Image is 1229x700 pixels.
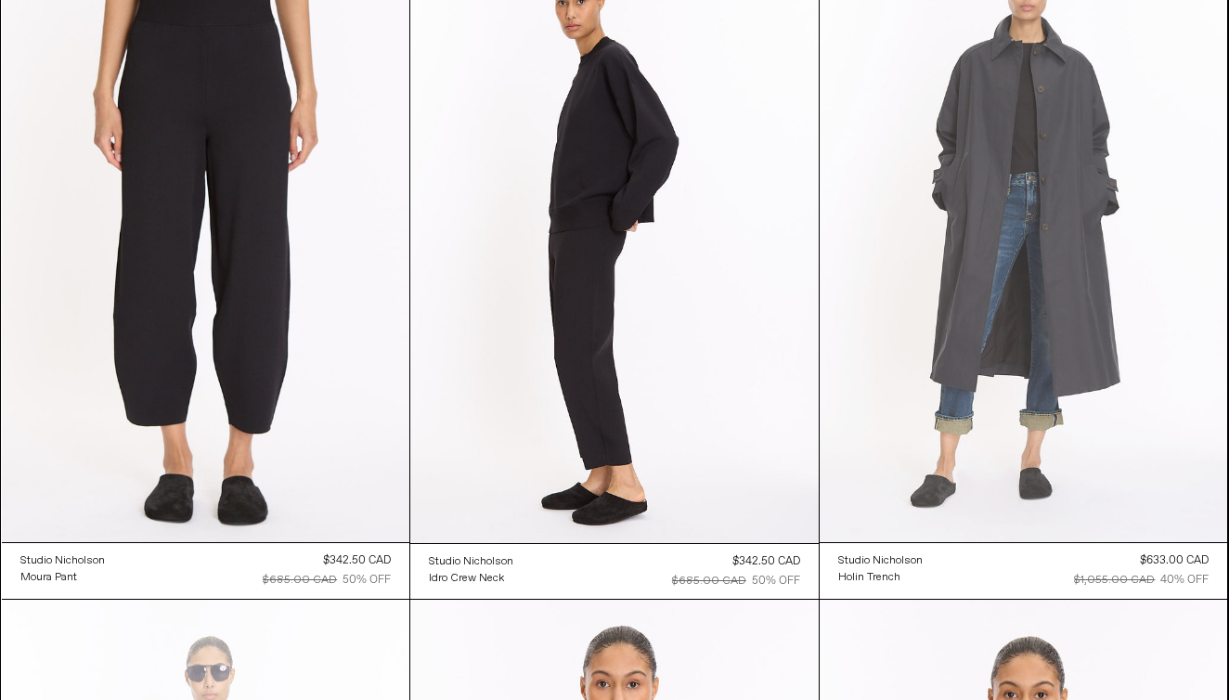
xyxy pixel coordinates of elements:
a: Studio Nicholson [838,552,923,569]
div: 40% OFF [1160,572,1209,589]
div: Studio Nicholson [429,554,513,570]
a: Studio Nicholson [429,553,513,570]
div: $685.00 CAD [672,573,746,590]
div: $342.50 CAD [323,552,391,569]
div: Idro Crew Neck [429,571,504,587]
div: 50% OFF [752,573,800,590]
a: Studio Nicholson [20,552,105,569]
a: Moura Pant [20,569,105,586]
div: $1,055.00 CAD [1074,572,1155,589]
div: $342.50 CAD [732,553,800,570]
div: $685.00 CAD [263,572,337,589]
a: Holin Trench [838,569,923,586]
div: Moura Pant [20,570,77,586]
a: Idro Crew Neck [429,570,513,587]
div: Studio Nicholson [838,553,923,569]
div: $633.00 CAD [1140,552,1209,569]
div: Studio Nicholson [20,553,105,569]
div: Holin Trench [838,570,900,586]
div: 50% OFF [343,572,391,589]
